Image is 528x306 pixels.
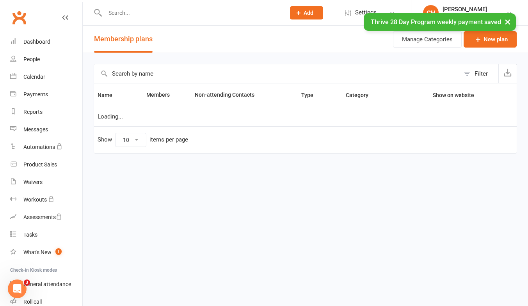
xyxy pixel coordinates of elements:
button: Category [346,90,377,100]
span: 3 [24,279,30,286]
div: Roll call [23,299,42,305]
span: Add [304,10,313,16]
button: Show on website [426,90,483,100]
a: Clubworx [9,8,29,27]
th: Members [143,83,192,107]
a: People [10,51,82,68]
a: What's New1 [10,244,82,261]
a: Assessments [10,209,82,226]
div: [PERSON_NAME] [443,6,487,13]
div: Assessments [23,214,62,220]
div: Waivers [23,179,43,185]
div: Product Sales [23,161,57,168]
input: Search by name [94,64,460,83]
a: Waivers [10,173,82,191]
div: Fresh Fitness [443,13,487,20]
div: What's New [23,249,52,255]
div: General attendance [23,281,71,287]
input: Search... [103,7,280,18]
button: Filter [460,64,498,83]
a: Tasks [10,226,82,244]
div: Messages [23,126,48,133]
th: Non-attending Contacts [191,83,298,107]
a: Messages [10,121,82,138]
a: Product Sales [10,156,82,173]
span: Type [301,92,322,98]
button: Manage Categories [393,31,462,48]
td: Loading... [94,107,517,126]
div: Thrive 28 Day Program weekly payment saved [364,13,516,31]
div: Reports [23,109,43,115]
span: Show on website [433,92,474,98]
span: Name [98,92,121,98]
button: Add [290,6,323,19]
span: Category [346,92,377,98]
a: Payments [10,86,82,103]
div: People [23,56,40,62]
button: Name [98,90,121,100]
a: Reports [10,103,82,121]
div: Dashboard [23,39,50,45]
a: General attendance kiosk mode [10,276,82,293]
button: Membership plans [94,26,153,53]
a: New plan [464,31,517,48]
a: Automations [10,138,82,156]
a: Workouts [10,191,82,209]
button: Type [301,90,322,100]
div: Show [98,133,188,147]
button: × [501,13,515,30]
a: Calendar [10,68,82,86]
div: Workouts [23,196,47,203]
a: Dashboard [10,33,82,51]
div: Payments [23,91,48,97]
iframe: Intercom live chat [8,279,27,298]
div: CH [423,5,439,21]
div: items per page [149,136,188,143]
div: Tasks [23,232,37,238]
div: Calendar [23,74,45,80]
span: Settings [355,4,377,21]
div: Filter [475,69,488,78]
span: 1 [55,248,62,255]
div: Automations [23,144,55,150]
